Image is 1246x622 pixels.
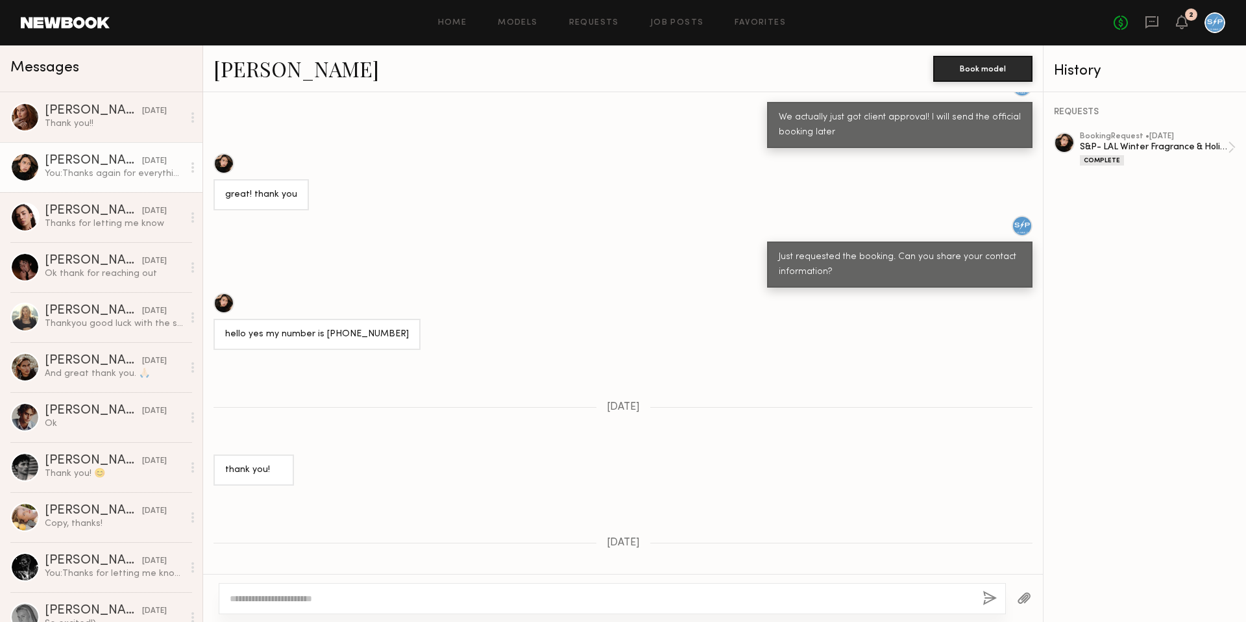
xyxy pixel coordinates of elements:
[142,505,167,517] div: [DATE]
[45,504,142,517] div: [PERSON_NAME]
[225,188,297,203] div: great! thank you
[45,218,183,230] div: Thanks for letting me know
[438,19,467,27] a: Home
[214,55,379,82] a: [PERSON_NAME]
[735,19,786,27] a: Favorites
[45,205,142,218] div: [PERSON_NAME]
[779,250,1021,280] div: Just requested the booking. Can you share your contact information?
[45,367,183,380] div: And great thank you. 🙏🏻
[142,355,167,367] div: [DATE]
[45,267,183,280] div: Ok thank for reaching out
[607,402,640,413] span: [DATE]
[142,255,167,267] div: [DATE]
[498,19,537,27] a: Models
[1054,64,1236,79] div: History
[142,605,167,617] div: [DATE]
[142,405,167,417] div: [DATE]
[933,56,1032,82] button: Book model
[225,463,282,478] div: thank you!
[933,62,1032,73] a: Book model
[1080,132,1236,166] a: bookingRequest •[DATE]S&P- LAL Winter Fragrance & Holiday PhotoshootComplete
[650,19,704,27] a: Job Posts
[779,110,1021,140] div: We actually just got client approval! I will send the official booking later
[45,417,183,430] div: Ok
[45,454,142,467] div: [PERSON_NAME]
[607,538,640,549] span: [DATE]
[45,305,142,317] div: [PERSON_NAME]
[1189,12,1193,19] div: 2
[1080,132,1228,141] div: booking Request • [DATE]
[45,517,183,530] div: Copy, thanks!
[142,205,167,218] div: [DATE]
[45,317,183,330] div: Thankyou good luck with the shoot the 24th !!
[1080,155,1124,166] div: Complete
[1054,108,1236,117] div: REQUESTS
[10,60,79,75] span: Messages
[569,19,619,27] a: Requests
[45,355,142,367] div: [PERSON_NAME]
[45,168,183,180] div: You: Thanks again for everything!
[45,404,142,417] div: [PERSON_NAME]
[225,327,409,342] div: hello yes my number is [PHONE_NUMBER]
[45,467,183,480] div: Thank you! 😊
[45,604,142,617] div: [PERSON_NAME]
[45,118,183,130] div: Thank you!!
[142,105,167,118] div: [DATE]
[142,555,167,567] div: [DATE]
[142,305,167,317] div: [DATE]
[1080,141,1228,153] div: S&P- LAL Winter Fragrance & Holiday Photoshoot
[142,155,167,168] div: [DATE]
[142,455,167,467] div: [DATE]
[45,155,142,168] div: [PERSON_NAME]
[45,255,142,267] div: [PERSON_NAME]
[45,554,142,567] div: [PERSON_NAME]
[45,567,183,580] div: You: Thanks for letting me know! We are set for the 24th, so that's okay. Appreciate it and good ...
[45,105,142,118] div: [PERSON_NAME]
